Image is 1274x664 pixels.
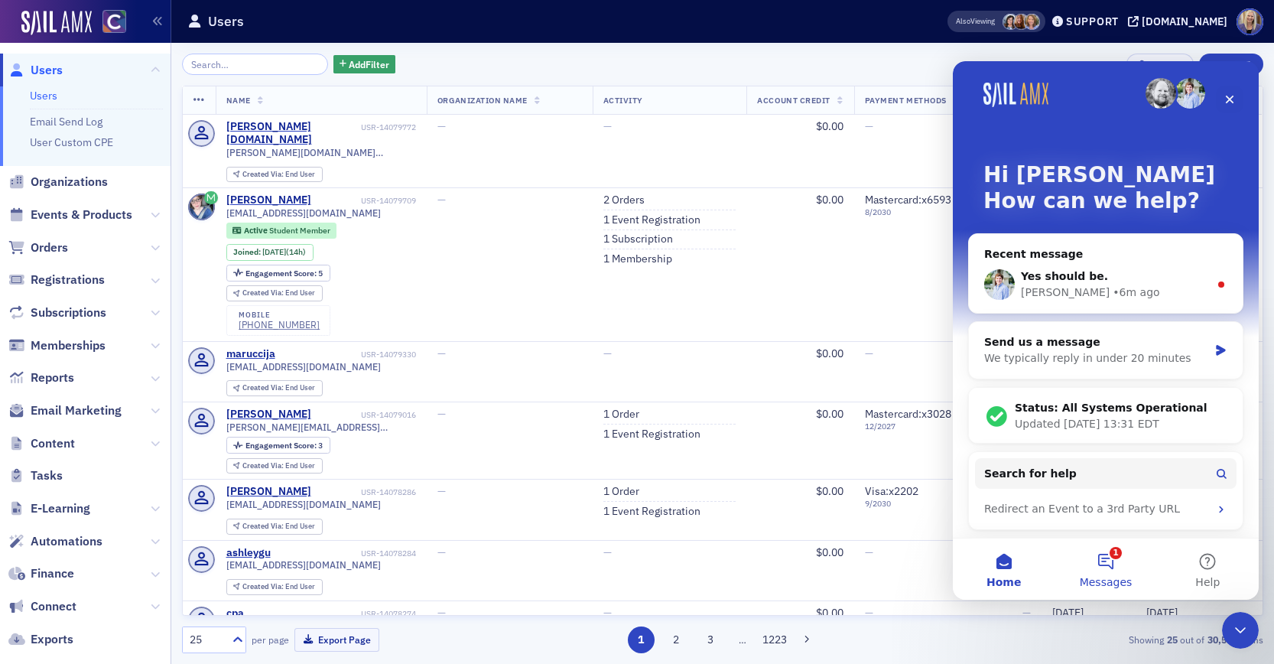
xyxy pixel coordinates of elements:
[92,10,126,36] a: View Homepage
[226,422,416,433] span: [PERSON_NAME][EMAIL_ADDRESS][PERSON_NAME][DOMAIN_NAME]
[8,239,68,256] a: Orders
[31,402,122,419] span: Email Marketing
[628,627,655,653] button: 1
[697,627,724,653] button: 3
[603,252,672,266] a: 1 Membership
[31,272,105,288] span: Registrations
[1052,606,1084,620] span: [DATE]
[226,559,381,571] span: [EMAIL_ADDRESS][DOMAIN_NAME]
[208,12,244,31] h1: Users
[437,545,446,559] span: —
[242,461,285,470] span: Created Via :
[603,119,612,133] span: —
[8,598,76,615] a: Connect
[190,632,223,648] div: 25
[31,337,106,354] span: Memberships
[603,606,612,620] span: —
[245,441,323,450] div: 3
[314,196,416,206] div: USR-14079709
[226,147,416,158] span: [PERSON_NAME][DOMAIN_NAME][EMAIL_ADDRESS][DOMAIN_NAME][US_STATE]
[603,95,643,106] span: Activity
[262,247,306,257] div: (14h)
[8,402,122,419] a: Email Marketing
[226,408,311,422] div: [PERSON_NAME]
[226,607,244,620] a: cpa
[314,410,416,420] div: USR-14079016
[242,522,315,531] div: End User
[865,499,951,509] span: 9 / 2030
[226,347,275,361] a: maruccija
[349,57,389,71] span: Add Filter
[273,548,416,558] div: USR-14078284
[1024,14,1040,30] span: Kelli Davis
[437,95,528,106] span: Organization Name
[245,269,323,278] div: 5
[816,484,843,498] span: $0.00
[361,122,416,132] div: USR-14079772
[603,233,673,246] a: 1 Subscription
[226,244,314,261] div: Joined: 2025-10-15 00:00:00
[1013,14,1029,30] span: Sheila Duggan
[603,194,645,207] a: 2 Orders
[8,62,63,79] a: Users
[31,62,63,79] span: Users
[8,272,105,288] a: Registrations
[1003,14,1019,30] span: Stacy Svendsen
[603,545,612,559] span: —
[226,485,311,499] a: [PERSON_NAME]
[226,380,323,396] div: Created Via: End User
[865,207,951,217] span: 8 / 2030
[294,628,379,652] button: Export Page
[31,533,102,550] span: Automations
[816,545,843,559] span: $0.00
[226,194,311,207] a: [PERSON_NAME]
[816,606,843,620] span: $0.00
[21,11,92,35] a: SailAMX
[1164,633,1180,646] strong: 25
[226,458,323,474] div: Created Via: End User
[662,627,689,653] button: 2
[8,174,108,190] a: Organizations
[8,369,74,386] a: Reports
[956,16,995,27] span: Viewing
[603,213,700,227] a: 1 Event Registration
[226,265,330,282] div: Engagement Score: 5
[1142,15,1227,28] div: [DOMAIN_NAME]
[1237,8,1263,35] span: Profile
[732,633,753,646] span: …
[245,268,318,278] span: Engagement Score :
[8,207,132,223] a: Events & Products
[31,500,90,517] span: E-Learning
[603,505,700,519] a: 1 Event Registration
[239,319,320,330] a: [PHONE_NUMBER]
[1066,15,1119,28] div: Support
[226,207,381,219] span: [EMAIL_ADDRESS][DOMAIN_NAME]
[1204,633,1240,646] strong: 30,571
[239,311,320,320] div: mobile
[242,521,285,531] span: Created Via :
[437,347,446,360] span: —
[242,382,285,392] span: Created Via :
[865,407,951,421] span: Mastercard : x3028
[182,54,328,75] input: Search…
